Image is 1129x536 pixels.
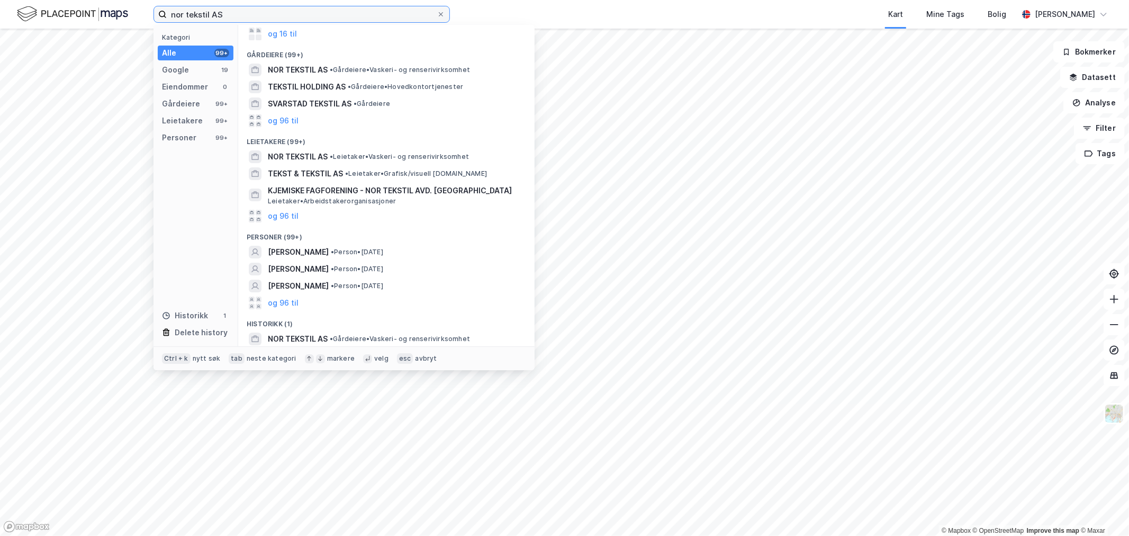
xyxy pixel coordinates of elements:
[193,354,221,363] div: nytt søk
[354,100,390,108] span: Gårdeiere
[374,354,389,363] div: velg
[1053,41,1125,62] button: Bokmerker
[3,521,50,533] a: Mapbox homepage
[354,100,357,108] span: •
[348,83,351,91] span: •
[988,8,1006,21] div: Bolig
[397,353,413,364] div: esc
[348,83,463,91] span: Gårdeiere • Hovedkontortjenester
[17,5,128,23] img: logo.f888ab2527a4732fd821a326f86c7f29.svg
[221,83,229,91] div: 0
[175,326,228,339] div: Delete history
[345,169,348,177] span: •
[926,8,964,21] div: Mine Tags
[331,265,383,273] span: Person • [DATE]
[214,133,229,142] div: 99+
[229,353,245,364] div: tab
[331,265,334,273] span: •
[268,297,299,309] button: og 96 til
[214,117,229,125] div: 99+
[162,47,176,59] div: Alle
[345,169,487,178] span: Leietaker • Grafisk/visuell [DOMAIN_NAME]
[162,353,191,364] div: Ctrl + k
[1060,67,1125,88] button: Datasett
[162,131,196,144] div: Personer
[162,33,233,41] div: Kategori
[331,282,383,290] span: Person • [DATE]
[330,335,333,343] span: •
[162,81,208,93] div: Eiendommer
[330,153,469,161] span: Leietaker • Vaskeri- og renserivirksomhet
[1076,485,1129,536] iframe: Chat Widget
[1035,8,1095,21] div: [PERSON_NAME]
[167,6,437,22] input: Søk på adresse, matrikkel, gårdeiere, leietakere eller personer
[268,150,328,163] span: NOR TEKSTIL AS
[1076,143,1125,164] button: Tags
[331,248,383,256] span: Person • [DATE]
[331,248,334,256] span: •
[268,263,329,275] span: [PERSON_NAME]
[268,114,299,127] button: og 96 til
[268,280,329,292] span: [PERSON_NAME]
[330,153,333,160] span: •
[221,66,229,74] div: 19
[268,333,328,345] span: NOR TEKSTIL AS
[238,42,535,61] div: Gårdeiere (99+)
[888,8,903,21] div: Kart
[330,66,333,74] span: •
[268,81,346,93] span: TEKSTIL HOLDING AS
[247,354,296,363] div: neste kategori
[268,97,351,110] span: SVARSTAD TEKSTIL AS
[238,129,535,148] div: Leietakere (99+)
[1027,527,1079,534] a: Improve this map
[268,64,328,76] span: NOR TEKSTIL AS
[221,311,229,320] div: 1
[268,246,329,258] span: [PERSON_NAME]
[214,49,229,57] div: 99+
[162,114,203,127] div: Leietakere
[268,210,299,222] button: og 96 til
[214,100,229,108] div: 99+
[162,97,200,110] div: Gårdeiere
[162,64,189,76] div: Google
[331,282,334,290] span: •
[238,311,535,330] div: Historikk (1)
[973,527,1024,534] a: OpenStreetMap
[327,354,355,363] div: markere
[415,354,437,363] div: avbryt
[330,335,470,343] span: Gårdeiere • Vaskeri- og renserivirksomhet
[1076,485,1129,536] div: Kontrollprogram for chat
[1074,118,1125,139] button: Filter
[268,184,522,197] span: KJEMISKE FAGFORENING - NOR TEKSTIL AVD. [GEOGRAPHIC_DATA]
[942,527,971,534] a: Mapbox
[268,167,343,180] span: TEKST & TEKSTIL AS
[1063,92,1125,113] button: Analyse
[330,66,470,74] span: Gårdeiere • Vaskeri- og renserivirksomhet
[238,225,535,244] div: Personer (99+)
[268,197,396,206] span: Leietaker • Arbeidstakerorganisasjoner
[268,28,297,40] button: og 16 til
[1104,404,1124,424] img: Z
[162,309,208,322] div: Historikk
